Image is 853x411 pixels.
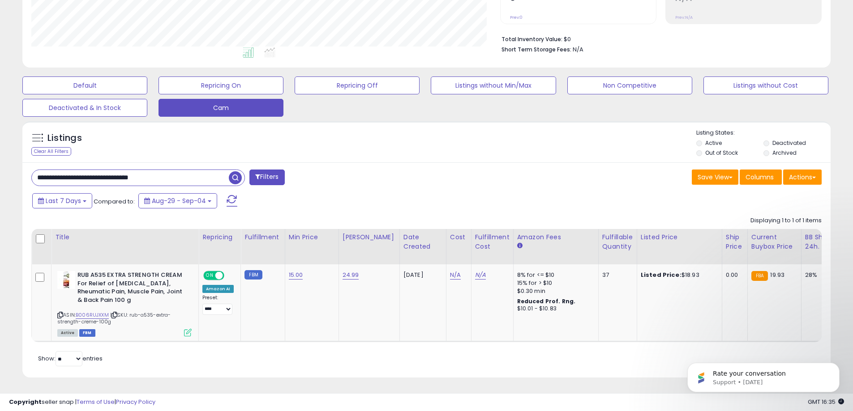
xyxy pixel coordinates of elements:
div: $10.01 - $10.83 [517,305,592,313]
button: Aug-29 - Sep-04 [138,193,217,208]
small: FBM [244,270,262,280]
span: Last 7 Days [46,196,81,205]
button: Repricing Off [295,76,420,94]
li: $0 [502,33,815,44]
span: All listings currently available for purchase on Amazon [57,329,78,337]
div: Current Buybox Price [751,233,797,251]
button: Non Competitive [567,76,692,94]
b: Listed Price: [641,271,682,279]
div: Preset: [202,295,234,315]
button: Save View [692,169,738,185]
a: Privacy Policy [116,398,155,406]
h5: Listings [47,132,82,144]
button: Deactivated & In Stock [22,99,147,117]
button: Filters [249,169,284,185]
div: Amazon Fees [517,233,595,242]
div: [DATE] [403,271,439,279]
span: Aug-29 - Sep-04 [152,196,206,205]
div: Fulfillment [244,233,281,242]
b: Reduced Prof. Rng. [517,297,576,305]
span: 19.93 [770,271,784,279]
small: Prev: 0 [510,15,523,20]
div: Date Created [403,233,442,251]
span: Compared to: [94,197,135,206]
span: FBM [79,329,95,337]
small: FBA [751,271,768,281]
div: 37 [602,271,630,279]
div: Cost [450,233,467,242]
b: RUB A535 EXTRA STRENGTH CREAM For Relief of [MEDICAL_DATA], Rheumatic Pain, Muscle Pain, Joint & ... [77,271,186,306]
div: seller snap | | [9,398,155,407]
label: Archived [772,149,797,157]
label: Active [705,139,722,147]
div: [PERSON_NAME] [343,233,396,242]
button: Cam [159,99,283,117]
span: ON [204,272,215,280]
div: Displaying 1 to 1 of 1 items [750,216,822,225]
button: Last 7 Days [32,193,92,208]
span: N/A [573,45,583,54]
div: Fulfillment Cost [475,233,510,251]
a: N/A [450,271,461,280]
div: Ship Price [726,233,744,251]
button: Default [22,76,147,94]
span: Show: entries [38,354,103,363]
a: B006RUJXXM [76,311,109,319]
button: Listings without Min/Max [431,76,556,94]
div: BB Share 24h. [805,233,838,251]
img: 41R90zWxxyL._SL40_.jpg [57,271,75,289]
div: Amazon AI [202,285,234,293]
div: 0.00 [726,271,741,279]
div: Min Price [289,233,335,242]
a: 24.99 [343,271,359,280]
button: Repricing On [159,76,283,94]
div: $0.30 min [517,287,592,295]
p: Listing States: [696,129,831,137]
a: N/A [475,271,486,280]
iframe: Intercom notifications message [674,344,853,407]
div: 8% for <= $10 [517,271,592,279]
button: Listings without Cost [703,76,828,94]
div: 15% for > $10 [517,279,592,287]
b: Short Term Storage Fees: [502,46,571,53]
a: 15.00 [289,271,303,280]
div: 28% [805,271,835,279]
div: Listed Price [641,233,718,242]
div: Repricing [202,233,237,242]
span: Columns [746,173,774,182]
span: | SKU: rub-a535-extra-strength-creme-100g [57,311,171,325]
label: Deactivated [772,139,806,147]
div: Title [55,233,195,242]
a: Terms of Use [77,398,115,406]
small: Prev: N/A [675,15,693,20]
div: Fulfillable Quantity [602,233,633,251]
span: OFF [223,272,237,280]
label: Out of Stock [705,149,738,157]
div: Clear All Filters [31,147,71,156]
button: Columns [740,169,782,185]
small: Amazon Fees. [517,242,523,250]
strong: Copyright [9,398,42,406]
div: $18.93 [641,271,715,279]
div: ASIN: [57,271,192,335]
b: Total Inventory Value: [502,35,562,43]
button: Actions [783,169,822,185]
